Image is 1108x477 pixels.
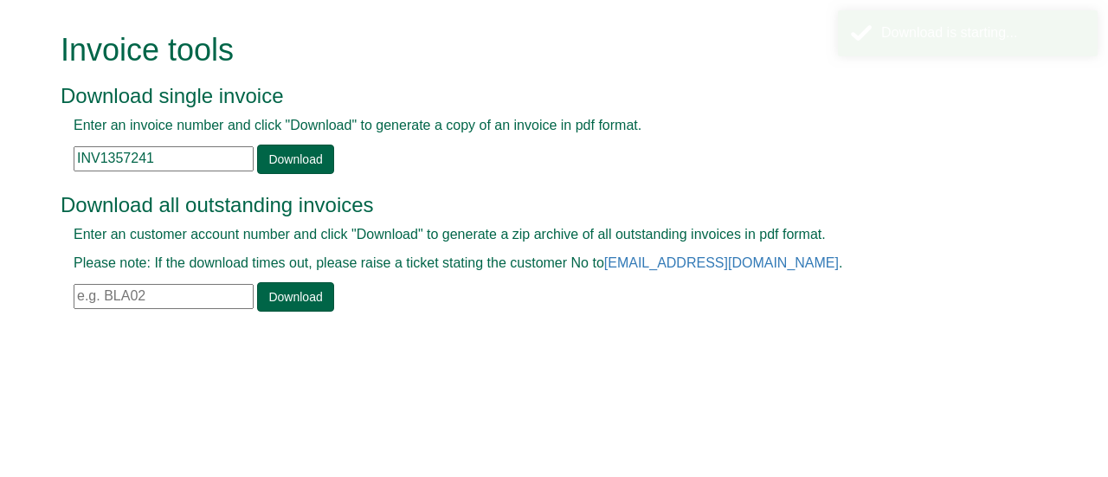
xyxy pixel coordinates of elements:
h3: Download all outstanding invoices [61,194,1008,216]
input: e.g. INV1234 [74,146,254,171]
input: e.g. BLA02 [74,284,254,309]
h1: Invoice tools [61,33,1008,68]
a: [EMAIL_ADDRESS][DOMAIN_NAME] [604,255,839,270]
p: Enter an customer account number and click "Download" to generate a zip archive of all outstandin... [74,225,995,245]
h3: Download single invoice [61,85,1008,107]
p: Please note: If the download times out, please raise a ticket stating the customer No to . [74,254,995,274]
a: Download [257,282,333,312]
div: Download is starting... [881,23,1085,43]
p: Enter an invoice number and click "Download" to generate a copy of an invoice in pdf format. [74,116,995,136]
a: Download [257,145,333,174]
